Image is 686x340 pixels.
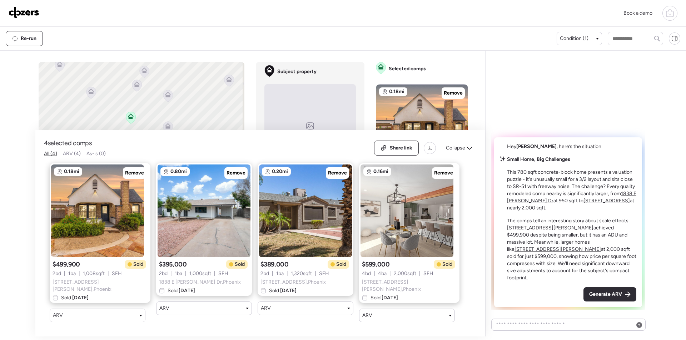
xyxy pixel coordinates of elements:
[44,151,57,157] span: All (4)
[444,90,463,97] span: Remove
[315,270,316,277] span: |
[373,168,388,175] span: 0.16mi
[64,168,79,175] span: 0.18mi
[279,288,297,294] span: [DATE]
[125,169,144,177] span: Remove
[394,270,416,277] span: 2,000 sqft
[68,270,76,277] span: 1 ba
[362,279,457,293] span: [STREET_ADDRESS][PERSON_NAME] , Phoenix
[623,10,652,16] span: Book a demo
[507,143,601,149] span: Hey , here’s the situation
[79,270,80,277] span: |
[302,130,318,135] span: No image
[419,270,421,277] span: |
[442,261,452,268] span: Sold
[260,260,289,269] span: $389,000
[507,156,570,162] strong: Small Home, Big Challenges
[53,260,80,269] span: $499,900
[328,169,347,177] span: Remove
[21,35,36,42] span: Re-run
[185,270,187,277] span: |
[336,261,346,268] span: Sold
[277,68,317,75] span: Subject property
[362,270,371,277] span: 4 bd
[44,139,92,147] span: 4 selected comps
[64,270,65,277] span: |
[390,144,412,152] span: Share link
[276,270,284,277] span: 1 ba
[583,198,630,204] a: [STREET_ADDRESS]
[507,169,636,212] p: This 780 sqft concrete-block home presents a valuation puzzle - it's unusually small for a 3/2 la...
[389,65,426,72] span: Selected comps
[319,270,329,277] span: SFH
[260,270,269,277] span: 2 bd
[434,169,453,177] span: Remove
[389,270,391,277] span: |
[381,295,398,301] span: [DATE]
[514,246,601,252] a: [STREET_ADDRESS][PERSON_NAME]
[133,261,143,268] span: Sold
[108,270,109,277] span: |
[423,270,433,277] span: SFH
[589,291,622,298] span: Generate ARV
[291,270,312,277] span: 1,320 sqft
[507,225,593,231] a: [STREET_ADDRESS][PERSON_NAME]
[446,144,465,152] span: Collapse
[9,7,39,18] img: Logo
[261,305,271,312] span: ARV
[269,287,297,294] span: Sold
[159,260,187,269] span: $395,000
[272,168,288,175] span: 0.20mi
[178,288,195,294] span: [DATE]
[53,270,61,277] span: 2 bd
[374,270,375,277] span: |
[112,270,122,277] span: SFH
[227,169,245,177] span: Remove
[159,305,169,312] span: ARV
[170,270,172,277] span: |
[371,294,398,301] span: Sold
[507,217,636,281] p: The comps tell an interesting story about scale effects. achieved $499,900 despite being smaller,...
[53,279,148,293] span: [STREET_ADDRESS][PERSON_NAME] , Phoenix
[168,287,195,294] span: Sold
[159,279,241,286] span: 1838 E [PERSON_NAME] Dr , Phoenix
[83,270,105,277] span: 1,008 sqft
[214,270,215,277] span: |
[362,312,372,319] span: ARV
[71,295,89,301] span: [DATE]
[287,270,288,277] span: |
[560,35,588,42] span: Condition (1)
[159,270,168,277] span: 2 bd
[362,260,390,269] span: $599,000
[272,270,273,277] span: |
[218,270,228,277] span: SFH
[61,294,89,301] span: Sold
[189,270,211,277] span: 1,000 sqft
[175,270,182,277] span: 1 ba
[516,143,557,149] span: [PERSON_NAME]
[86,151,106,157] span: As-is (0)
[235,261,245,268] span: Sold
[63,151,81,157] span: ARV (4)
[378,270,387,277] span: 4 ba
[260,279,326,286] span: [STREET_ADDRESS] , Phoenix
[170,168,187,175] span: 0.80mi
[389,88,404,95] span: 0.18mi
[53,312,63,319] span: ARV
